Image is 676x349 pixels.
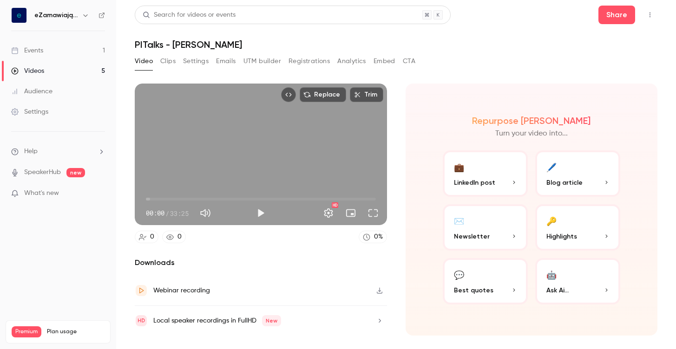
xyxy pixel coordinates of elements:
div: Videos [11,66,44,76]
a: 0 [135,231,158,243]
button: 💬Best quotes [443,258,528,304]
button: Video [135,54,153,69]
span: Best quotes [454,285,493,295]
span: New [262,315,281,326]
h1: PITalks - [PERSON_NAME] [135,39,657,50]
button: Trim [350,87,383,102]
button: Full screen [364,204,382,222]
a: SpeakerHub [24,168,61,177]
button: Play [251,204,270,222]
button: CTA [403,54,415,69]
span: Highlights [546,232,577,241]
div: Webinar recording [153,285,210,296]
div: Audience [11,87,53,96]
span: Blog article [546,178,583,187]
div: ✉️ [454,213,464,228]
div: Search for videos or events [143,10,236,20]
div: Local speaker recordings in FullHD [153,315,281,326]
div: HD [332,202,338,208]
span: / [165,208,169,218]
h6: eZamawiający [34,11,78,20]
button: Share [598,6,635,24]
span: 33:25 [170,208,189,218]
button: Registrations [289,54,330,69]
div: 💬 [454,267,464,282]
iframe: Noticeable Trigger [94,189,105,198]
button: Turn on miniplayer [341,204,360,222]
div: 💼 [454,160,464,174]
button: Settings [183,54,209,69]
span: 00:00 [146,208,164,218]
li: help-dropdown-opener [11,147,105,156]
img: eZamawiający [12,8,26,23]
span: Plan usage [47,328,105,336]
span: Help [24,147,38,156]
span: new [66,168,85,177]
h2: Repurpose [PERSON_NAME] [472,115,591,126]
button: Replace [300,87,346,102]
div: 🔑 [546,213,557,228]
button: UTM builder [243,54,281,69]
button: Embed video [281,87,296,102]
div: 0 [150,232,154,242]
button: 🤖Ask Ai... [535,258,620,304]
button: 💼LinkedIn post [443,150,528,197]
div: 0 % [374,232,383,242]
span: Newsletter [454,232,490,241]
button: Embed [374,54,395,69]
button: Top Bar Actions [643,7,657,22]
h2: Downloads [135,257,387,268]
div: 0 [177,232,182,242]
button: Settings [319,204,338,222]
span: Premium [12,326,41,337]
button: ✉️Newsletter [443,204,528,251]
p: Turn your video into... [495,128,568,139]
button: Emails [216,54,236,69]
div: 00:00 [146,208,189,218]
div: Events [11,46,43,55]
button: 🖊️Blog article [535,150,620,197]
div: 🖊️ [546,160,557,174]
a: 0 [162,231,186,243]
button: 🔑Highlights [535,204,620,251]
span: What's new [24,188,59,198]
span: LinkedIn post [454,178,495,187]
a: 0% [359,231,387,243]
button: Analytics [337,54,366,69]
button: Mute [196,204,215,222]
span: Ask Ai... [546,285,569,295]
button: Clips [160,54,176,69]
div: 🤖 [546,267,557,282]
div: Settings [11,107,48,116]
